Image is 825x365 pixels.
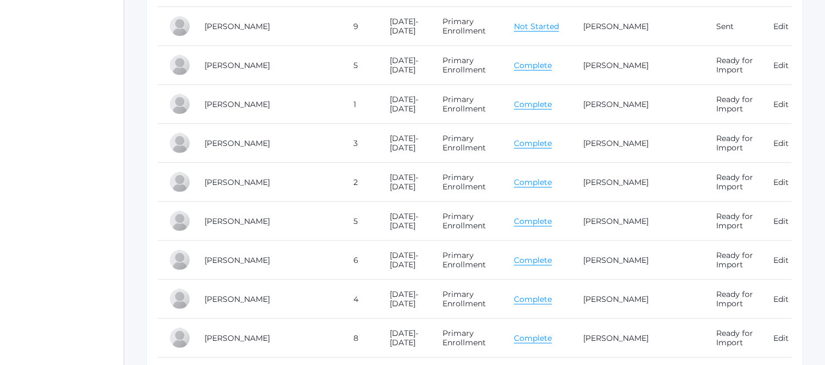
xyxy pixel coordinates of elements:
td: 6 [342,241,379,280]
div: Reece Jarvis [169,327,191,349]
td: Primary Enrollment [432,319,503,358]
a: Edit [773,99,789,109]
a: Edit [773,138,789,148]
td: Ready for Import [705,319,762,358]
div: Ainsley James [169,288,191,310]
div: Evan Hudson [169,171,191,193]
td: Ready for Import [705,124,762,163]
div: Elsie Hislope [169,132,191,154]
td: Ready for Import [705,280,762,319]
div: Evelyn James [169,249,191,271]
a: [PERSON_NAME] [204,333,270,343]
a: [PERSON_NAME] [204,255,270,265]
td: [DATE]-[DATE] [379,202,432,241]
td: [DATE]-[DATE] [379,241,432,280]
td: Ready for Import [705,163,762,202]
a: [PERSON_NAME] [204,21,270,31]
a: [PERSON_NAME] [204,60,270,70]
td: 5 [342,202,379,241]
div: Abel Hathorn [169,15,191,37]
a: [PERSON_NAME] [204,138,270,148]
td: Primary Enrollment [432,124,503,163]
td: [DATE]-[DATE] [379,124,432,163]
td: Primary Enrollment [432,163,503,202]
td: Primary Enrollment [432,202,503,241]
a: Edit [773,21,789,31]
a: [PERSON_NAME] [584,216,649,226]
a: Not Started [514,21,559,32]
a: Edit [773,177,789,187]
td: [DATE]-[DATE] [379,163,432,202]
a: [PERSON_NAME] [204,294,270,304]
a: Edit [773,333,789,343]
td: Primary Enrollment [432,46,503,85]
td: [DATE]-[DATE] [379,280,432,319]
a: Complete [514,60,552,71]
a: Complete [514,138,552,149]
td: 4 [342,280,379,319]
td: Primary Enrollment [432,7,503,46]
a: Complete [514,255,552,266]
td: Ready for Import [705,46,762,85]
td: Primary Enrollment [432,280,503,319]
td: Primary Enrollment [432,241,503,280]
a: Complete [514,177,552,188]
td: [DATE]-[DATE] [379,46,432,85]
a: [PERSON_NAME] [584,333,649,343]
a: Edit [773,255,789,265]
a: [PERSON_NAME] [204,177,270,187]
a: [PERSON_NAME] [584,177,649,187]
a: [PERSON_NAME] [584,255,649,265]
a: [PERSON_NAME] [584,99,649,109]
a: [PERSON_NAME] [584,21,649,31]
div: Breya Heath [169,54,191,76]
a: Complete [514,294,552,305]
a: [PERSON_NAME] [204,216,270,226]
div: Henry Hudson [169,210,191,232]
a: [PERSON_NAME] [584,60,649,70]
a: Edit [773,294,789,304]
td: 9 [342,7,379,46]
a: [PERSON_NAME] [584,138,649,148]
td: [DATE]-[DATE] [379,7,432,46]
td: Primary Enrollment [432,85,503,124]
td: 2 [342,163,379,202]
td: [DATE]-[DATE] [379,85,432,124]
a: Complete [514,333,552,344]
td: Ready for Import [705,202,762,241]
a: Complete [514,99,552,110]
td: 1 [342,85,379,124]
td: 8 [342,319,379,358]
a: [PERSON_NAME] [584,294,649,304]
td: Ready for Import [705,241,762,280]
a: Edit [773,60,789,70]
a: Complete [514,216,552,227]
td: Sent [705,7,762,46]
td: 5 [342,46,379,85]
a: Edit [773,216,789,226]
a: [PERSON_NAME] [204,99,270,109]
div: Ethan Hislope [169,93,191,115]
td: [DATE]-[DATE] [379,319,432,358]
td: Ready for Import [705,85,762,124]
td: 3 [342,124,379,163]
